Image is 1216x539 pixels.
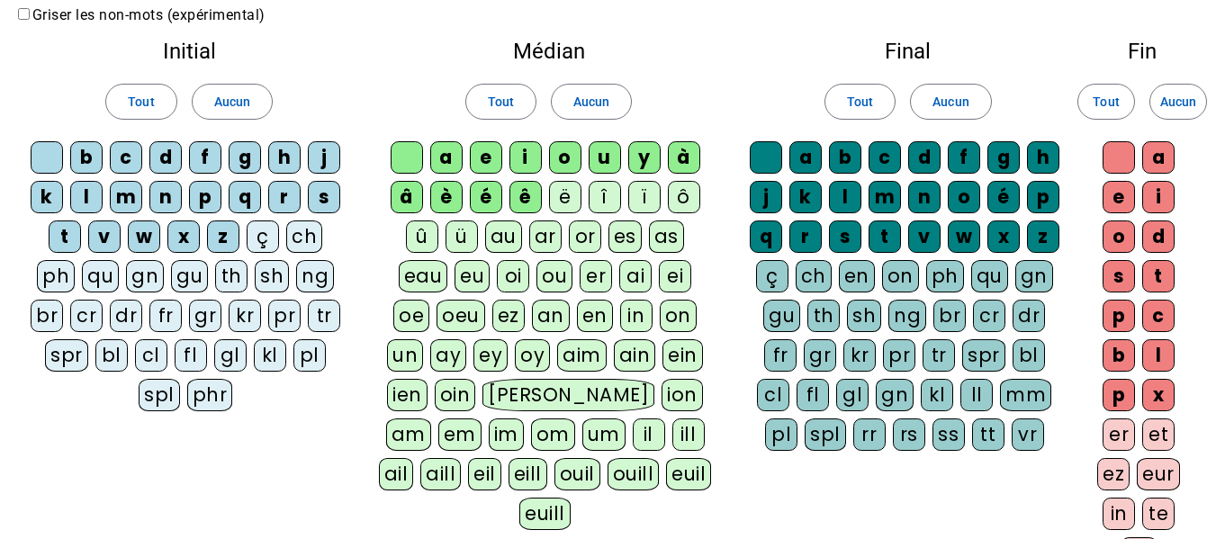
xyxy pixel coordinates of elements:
[987,220,1020,253] div: x
[430,339,466,372] div: ay
[70,141,103,174] div: b
[589,181,621,213] div: î
[608,220,642,253] div: es
[406,220,438,253] div: û
[485,220,522,253] div: au
[614,339,656,372] div: ain
[497,260,529,292] div: oi
[128,220,160,253] div: w
[923,339,955,372] div: tr
[797,379,829,411] div: fl
[393,300,429,332] div: oe
[214,339,247,372] div: gl
[888,300,926,332] div: ng
[126,260,164,292] div: gn
[420,458,461,490] div: aill
[489,418,524,451] div: im
[805,418,846,451] div: spl
[608,458,659,490] div: ouill
[470,181,502,213] div: é
[437,300,485,332] div: oeu
[105,84,176,120] button: Tout
[628,141,661,174] div: y
[589,141,621,174] div: u
[308,181,340,213] div: s
[207,220,239,253] div: z
[933,300,966,332] div: br
[573,91,609,112] span: Aucun
[519,498,570,530] div: euill
[1137,458,1180,490] div: eur
[446,220,478,253] div: ü
[189,141,221,174] div: f
[973,300,1005,332] div: cr
[70,181,103,213] div: l
[619,260,652,292] div: ai
[175,339,207,372] div: fl
[882,260,919,292] div: on
[308,141,340,174] div: j
[1103,260,1135,292] div: s
[1142,181,1175,213] div: i
[972,418,1004,451] div: tt
[14,6,266,23] label: Griser les non-mots (expérimental)
[509,458,547,490] div: eill
[268,300,301,332] div: pr
[948,220,980,253] div: w
[960,379,993,411] div: ll
[473,339,508,372] div: ey
[1103,220,1135,253] div: o
[804,339,836,372] div: gr
[554,458,600,490] div: ouil
[921,379,953,411] div: kl
[229,181,261,213] div: q
[908,181,941,213] div: n
[1077,84,1135,120] button: Tout
[110,300,142,332] div: dr
[1103,498,1135,530] div: in
[509,181,542,213] div: ê
[45,339,88,372] div: spr
[839,260,875,292] div: en
[549,141,581,174] div: o
[757,379,789,411] div: cl
[1142,300,1175,332] div: c
[836,379,869,411] div: gl
[807,300,840,332] div: th
[82,260,119,292] div: qu
[139,379,180,411] div: spl
[908,220,941,253] div: v
[1015,260,1053,292] div: gn
[1142,260,1175,292] div: t
[756,260,788,292] div: ç
[88,220,121,253] div: v
[893,418,925,451] div: rs
[829,220,861,253] div: s
[31,300,63,332] div: br
[515,339,550,372] div: oy
[1027,181,1059,213] div: p
[215,260,248,292] div: th
[1103,300,1135,332] div: p
[971,260,1008,292] div: qu
[764,339,797,372] div: fr
[296,260,334,292] div: ng
[1142,339,1175,372] div: l
[551,84,632,120] button: Aucun
[214,91,250,112] span: Aucun
[662,339,703,372] div: ein
[932,418,965,451] div: ss
[488,91,514,112] span: Tout
[549,181,581,213] div: ë
[662,379,703,411] div: ion
[668,141,700,174] div: à
[1142,498,1175,530] div: te
[268,141,301,174] div: h
[847,300,881,332] div: sh
[31,181,63,213] div: k
[378,40,718,62] h2: Médian
[430,141,463,174] div: a
[229,141,261,174] div: g
[668,181,700,213] div: ô
[1093,91,1119,112] span: Tout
